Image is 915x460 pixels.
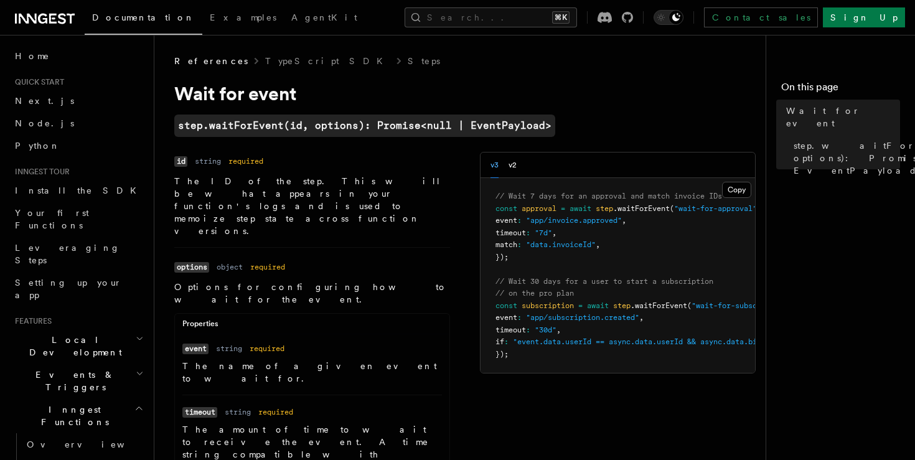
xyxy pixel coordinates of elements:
code: timeout [182,407,217,418]
span: Local Development [10,334,136,359]
span: = [561,204,565,213]
button: Search...⌘K [405,7,577,27]
span: = [578,301,583,310]
span: // Wait 7 days for an approval and match invoice IDs [495,192,722,200]
span: "data.invoiceId" [526,240,596,249]
span: // on the pro plan [495,289,574,298]
a: Documentation [85,4,202,35]
a: Examples [202,4,284,34]
span: Next.js [15,96,74,106]
div: Properties [175,319,449,334]
span: Quick start [10,77,64,87]
a: step.waitForEvent(id, options): Promise<null | EventPayload> [174,115,555,137]
dd: required [228,156,263,166]
span: Node.js [15,118,74,128]
kbd: ⌘K [552,11,570,24]
span: "30d" [535,326,556,334]
span: Home [15,50,50,62]
span: timeout [495,326,526,334]
span: await [570,204,591,213]
span: , [552,228,556,237]
a: Home [10,45,146,67]
span: AgentKit [291,12,357,22]
span: Leveraging Steps [15,243,120,265]
dd: string [225,407,251,417]
span: Examples [210,12,276,22]
span: "7d" [535,228,552,237]
span: Install the SDK [15,185,144,195]
span: Features [10,316,52,326]
h1: Wait for event [174,82,672,105]
dd: string [195,156,221,166]
a: TypeScript SDK [265,55,390,67]
span: Python [15,141,60,151]
code: event [182,344,209,354]
span: : [517,313,522,322]
dd: object [217,262,243,272]
a: Python [10,134,146,157]
span: }); [495,350,509,359]
span: approval [522,204,556,213]
span: step [613,301,631,310]
span: Inngest Functions [10,403,134,428]
span: Events & Triggers [10,368,136,393]
code: id [174,156,187,167]
p: Options for configuring how to wait for the event. [174,281,450,306]
span: }); [495,253,509,261]
span: "app/invoice.approved" [526,216,622,225]
span: event [495,313,517,322]
span: const [495,204,517,213]
span: Documentation [92,12,195,22]
span: Setting up your app [15,278,122,300]
span: "app/subscription.created" [526,313,639,322]
dd: required [250,262,285,272]
span: , [639,313,644,322]
span: Wait for event [786,105,900,129]
span: .waitForEvent [631,301,687,310]
span: "wait-for-subscription" [692,301,792,310]
span: : [517,240,522,249]
span: , [622,216,626,225]
a: AgentKit [284,4,365,34]
dd: required [258,407,293,417]
button: Toggle dark mode [654,10,683,25]
button: Inngest Functions [10,398,146,433]
a: Wait for event [781,100,900,134]
a: Install the SDK [10,179,146,202]
span: Overview [27,439,155,449]
span: ( [670,204,674,213]
dd: string [216,344,242,354]
span: match [495,240,517,249]
span: : [517,216,522,225]
h4: On this page [781,80,900,100]
span: Inngest tour [10,167,70,177]
a: Your first Functions [10,202,146,237]
span: : [526,228,530,237]
span: Your first Functions [15,208,89,230]
span: ( [687,301,692,310]
a: Contact sales [704,7,818,27]
dd: required [250,344,284,354]
span: step [596,204,613,213]
a: Sign Up [823,7,905,27]
button: Copy [722,182,751,198]
span: subscription [522,301,574,310]
button: Events & Triggers [10,364,146,398]
span: await [587,301,609,310]
span: "event.data.userId == async.data.userId && async.data.billing_plan == 'pro'" [513,337,844,346]
span: if [495,337,504,346]
span: const [495,301,517,310]
a: Leveraging Steps [10,237,146,271]
a: Next.js [10,90,146,112]
span: : [526,326,530,334]
span: : [504,337,509,346]
a: Setting up your app [10,271,146,306]
p: The ID of the step. This will be what appears in your function's logs and is used to memoize step... [174,175,450,237]
span: .waitForEvent [613,204,670,213]
p: The name of a given event to wait for. [182,360,442,385]
a: step.waitForEvent(id, options): Promise<null | EventPayload> [789,134,900,182]
button: Local Development [10,329,146,364]
span: event [495,216,517,225]
button: v2 [509,153,517,178]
